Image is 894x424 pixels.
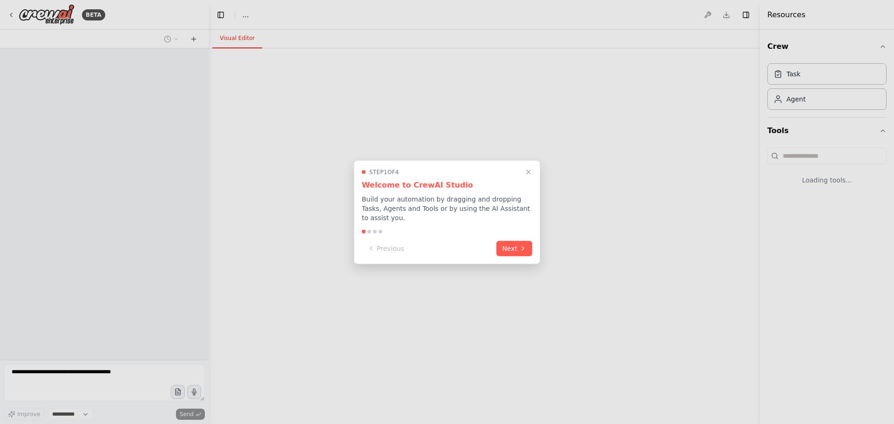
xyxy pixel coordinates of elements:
[369,168,399,175] span: Step 1 of 4
[523,166,534,177] button: Close walkthrough
[214,8,227,21] button: Hide left sidebar
[362,194,532,222] p: Build your automation by dragging and dropping Tasks, Agents and Tools or by using the AI Assista...
[362,179,532,190] h3: Welcome to CrewAI Studio
[362,241,410,256] button: Previous
[496,241,532,256] button: Next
